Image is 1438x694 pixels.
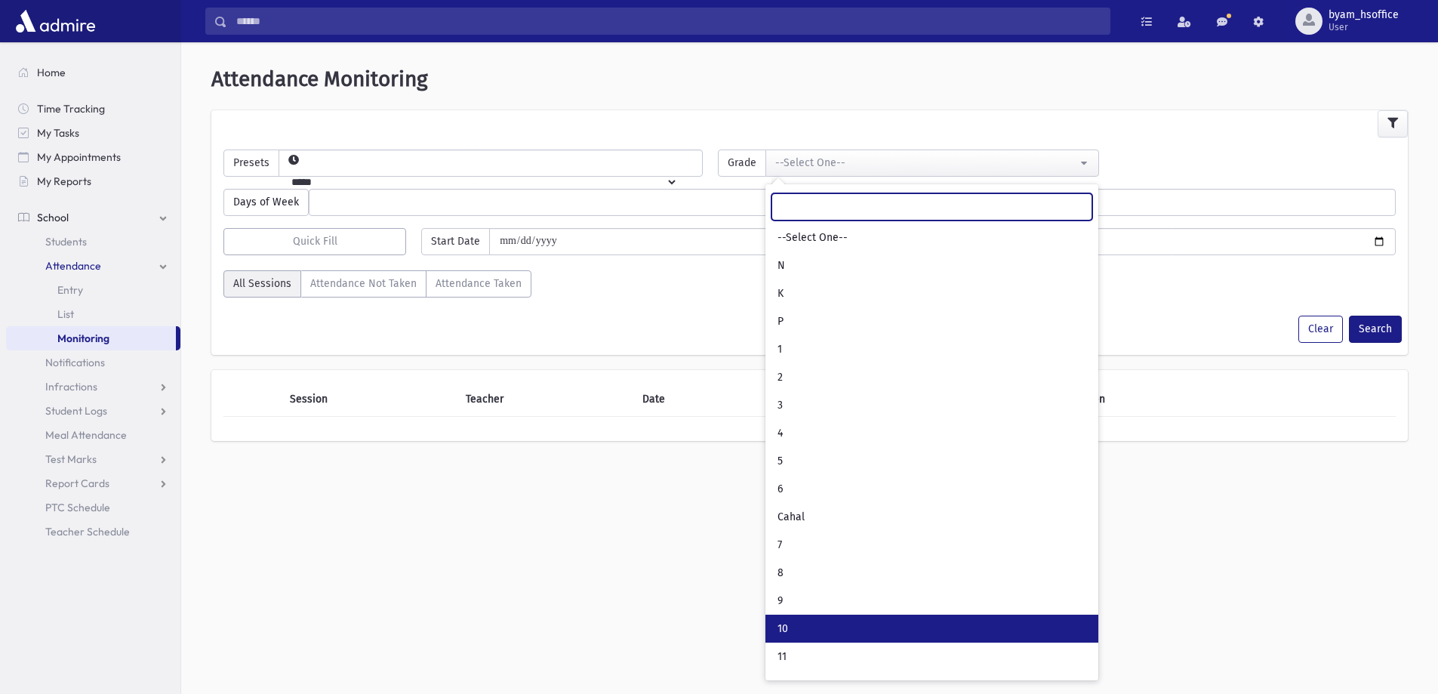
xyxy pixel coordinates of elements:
span: School [37,211,69,224]
span: Presets [223,150,279,177]
a: My Tasks [6,121,180,145]
a: List [6,302,180,326]
span: Days of Week [223,189,309,216]
span: Start Date [421,228,490,255]
span: 9 [778,594,783,609]
a: My Reports [6,169,180,193]
span: --Select One-- [778,230,848,245]
span: Test Marks [45,452,97,466]
span: 4 [778,426,783,441]
th: Day of Week [762,382,1009,417]
span: 1 [778,342,782,357]
th: Teacher [457,382,633,417]
a: Attendance [6,254,180,278]
a: Entry [6,278,180,302]
span: 11 [778,649,787,665]
span: Quick Fill [293,235,337,248]
span: My Tasks [37,126,79,140]
input: Search [771,193,1092,221]
input: Search [227,8,1110,35]
th: Date [633,382,762,417]
span: byam_hsoffice [1329,9,1399,21]
a: Teacher Schedule [6,520,180,544]
span: Attendance Monitoring [211,66,428,91]
span: 7 [778,538,782,553]
span: 3 [778,398,783,413]
span: 5 [778,454,783,469]
a: Notifications [6,350,180,375]
span: Home [37,66,66,79]
div: --Select One-- [775,155,1076,171]
div: AttTaken [223,270,531,304]
span: List [57,307,74,321]
span: 10 [778,622,788,637]
span: My Reports [37,174,91,188]
span: 2 [778,370,783,385]
span: 6 [778,482,783,497]
span: Students [45,235,87,248]
th: Attendance Taken [1010,382,1339,417]
a: Test Marks [6,447,180,471]
span: Cahal [778,510,805,525]
a: Report Cards [6,471,180,495]
span: Meal Attendance [45,428,127,442]
th: Session [281,382,457,417]
label: Attendance Not Taken [300,270,426,298]
span: Monitoring [57,332,109,345]
button: Clear [1298,316,1343,343]
a: Student Logs [6,399,180,423]
span: Teacher Schedule [45,525,130,538]
a: Meal Attendance [6,423,180,447]
a: Home [6,60,180,85]
button: --Select One-- [765,150,1098,177]
span: Student Logs [45,404,107,418]
label: All Sessions [223,270,301,298]
span: Attendance [45,259,101,273]
span: K [778,286,784,301]
span: User [1329,21,1399,33]
span: Infractions [45,380,97,393]
img: AdmirePro [12,6,99,36]
span: 8 [778,566,784,581]
a: Infractions [6,375,180,399]
label: Attendance Taken [426,270,531,298]
a: My Appointments [6,145,180,169]
span: N [778,258,785,273]
a: Monitoring [6,326,176,350]
span: Time Tracking [37,102,105,116]
span: Entry [57,283,83,297]
a: School [6,205,180,230]
button: Search [1349,316,1402,343]
span: Grade [718,150,766,177]
span: P [778,314,784,329]
a: Time Tracking [6,97,180,121]
span: My Appointments [37,150,121,164]
span: PTC Schedule [45,501,110,514]
a: Students [6,230,180,254]
button: Quick Fill [223,228,406,255]
span: Report Cards [45,477,109,490]
span: Notifications [45,356,105,369]
a: PTC Schedule [6,495,180,520]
